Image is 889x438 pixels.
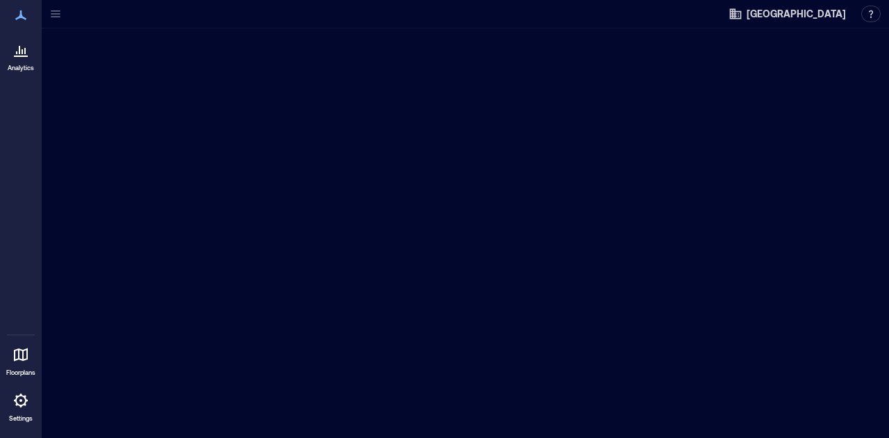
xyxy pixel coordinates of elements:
p: Settings [9,414,33,423]
a: Floorplans [2,338,40,381]
p: Floorplans [6,369,35,377]
span: [GEOGRAPHIC_DATA] [747,7,846,21]
a: Analytics [3,33,38,76]
a: Settings [4,384,38,427]
button: [GEOGRAPHIC_DATA] [724,3,850,25]
p: Analytics [8,64,34,72]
